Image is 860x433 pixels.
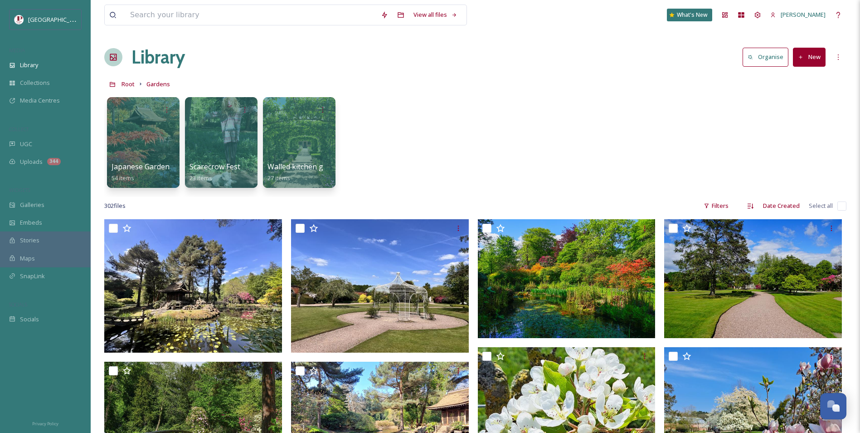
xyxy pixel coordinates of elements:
a: Gardens [146,79,170,89]
img: ext_1746641287.908023_Ianfletcher328@gmail.com-IMG_1859.jpeg [291,219,469,353]
span: Root [121,80,135,88]
span: 54 items [112,174,134,182]
a: Root [121,79,135,89]
span: Socials [20,315,39,324]
img: download%20(5).png [15,15,24,24]
input: Search your library [126,5,376,25]
span: SnapLink [20,272,45,280]
span: Uploads [20,157,43,166]
span: Gardens [146,80,170,88]
span: COLLECT [9,126,29,133]
div: Date Created [758,197,804,215]
span: WIDGETS [9,187,30,193]
a: Organise [743,48,793,66]
span: Stories [20,236,39,245]
span: [GEOGRAPHIC_DATA] [28,15,86,24]
span: 302 file s [104,202,126,210]
span: Privacy Policy [32,421,58,427]
a: Scarecrow Fest23 items [189,162,240,182]
button: Open Chat [820,393,846,419]
a: View all files [409,6,462,24]
span: Media Centres [20,96,60,105]
a: What's New [667,9,712,21]
span: [PERSON_NAME] [781,10,826,19]
img: DSC06661.jpeg [478,219,656,338]
a: Japanese Garden54 items [112,162,170,182]
img: ext_1746641289.613055_Ianfletcher328@gmail.com-IMG_1882.jpeg [104,219,282,353]
div: 344 [47,158,61,165]
img: DSC06699.jpeg [664,219,842,338]
span: Japanese Garden [112,162,170,172]
span: 27 items [267,174,290,182]
span: SOCIALS [9,301,27,308]
span: Galleries [20,201,44,209]
span: 23 items [189,174,212,182]
span: Walled kitchen garden [267,162,343,172]
span: Collections [20,79,50,87]
span: Select all [809,202,833,210]
div: Filters [699,197,733,215]
a: Walled kitchen garden27 items [267,162,343,182]
button: New [793,48,826,66]
span: Scarecrow Fest [189,162,240,172]
a: [PERSON_NAME] [766,6,830,24]
a: Privacy Policy [32,418,58,428]
span: Embeds [20,218,42,227]
button: Organise [743,48,788,66]
span: Library [20,61,38,69]
a: Library [131,44,185,71]
span: MEDIA [9,47,25,54]
span: UGC [20,140,32,148]
span: Maps [20,254,35,263]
